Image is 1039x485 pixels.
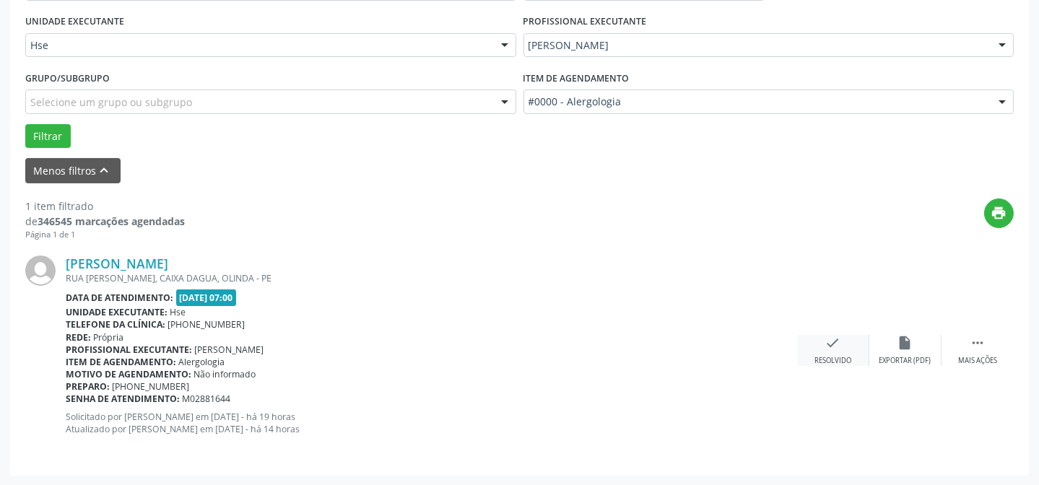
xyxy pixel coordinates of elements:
b: Motivo de agendamento: [66,368,191,380]
b: Rede: [66,331,91,344]
span: [PHONE_NUMBER] [168,318,245,331]
b: Senha de atendimento: [66,393,180,405]
span: [DATE] 07:00 [176,289,237,306]
div: de [25,214,185,229]
b: Data de atendimento: [66,292,173,304]
span: Hse [30,38,487,53]
b: Unidade executante: [66,306,168,318]
div: Resolvido [814,356,851,366]
i: insert_drive_file [897,335,913,351]
span: Selecione um grupo ou subgrupo [30,95,192,110]
a: [PERSON_NAME] [66,255,168,271]
i: check [825,335,841,351]
button: Filtrar [25,124,71,149]
span: M02881644 [183,393,231,405]
img: img [25,255,56,286]
label: UNIDADE EXECUTANTE [25,11,124,33]
i: print [991,205,1007,221]
span: Não informado [194,368,256,380]
b: Telefone da clínica: [66,318,165,331]
label: PROFISSIONAL EXECUTANTE [523,11,647,33]
div: RUA [PERSON_NAME], CAIXA DAGUA, OLINDA - PE [66,272,797,284]
button: Menos filtroskeyboard_arrow_up [25,158,121,183]
span: Hse [170,306,186,318]
div: Exportar (PDF) [879,356,931,366]
span: [PERSON_NAME] [195,344,264,356]
div: Página 1 de 1 [25,229,185,241]
i:  [970,335,986,351]
b: Item de agendamento: [66,356,176,368]
button: print [984,198,1014,228]
b: Profissional executante: [66,344,192,356]
span: [PERSON_NAME] [529,38,985,53]
p: Solicitado por [PERSON_NAME] em [DATE] - há 19 horas Atualizado por [PERSON_NAME] em [DATE] - há ... [66,411,797,435]
div: Mais ações [958,356,997,366]
label: Item de agendamento [523,67,630,89]
strong: 346545 marcações agendadas [38,214,185,228]
span: #0000 - Alergologia [529,95,985,109]
label: Grupo/Subgrupo [25,67,110,89]
span: Alergologia [179,356,225,368]
div: 1 item filtrado [25,198,185,214]
span: Própria [94,331,124,344]
i: keyboard_arrow_up [97,162,113,178]
b: Preparo: [66,380,110,393]
span: [PHONE_NUMBER] [113,380,190,393]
